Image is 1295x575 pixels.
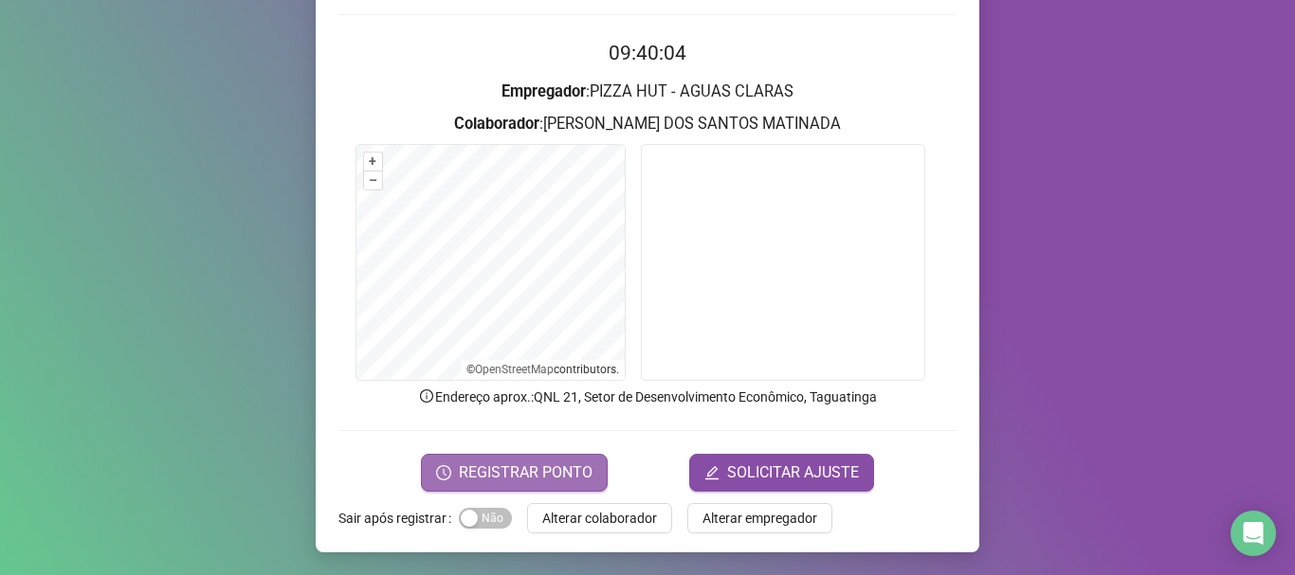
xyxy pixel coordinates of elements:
[338,386,957,407] p: Endereço aprox. : QNL 21, Setor de Desenvolvimento Econômico, Taguatinga
[475,363,554,376] a: OpenStreetMap
[689,454,874,492] button: editSOLICITAR AJUSTE
[421,454,608,492] button: REGISTRAR PONTO
[727,461,859,484] span: SOLICITAR AJUSTE
[687,503,832,533] button: Alterar empregador
[338,503,459,533] label: Sair após registrar
[338,112,957,136] h3: : [PERSON_NAME] DOS SANTOS MATINADA
[527,503,672,533] button: Alterar colaborador
[338,80,957,104] h3: : PIZZA HUT - AGUAS CLARAS
[418,387,435,404] span: info-circle
[466,363,619,376] li: © contributors.
[436,465,451,480] span: clock-circle
[702,508,817,529] span: Alterar empregador
[609,42,686,64] time: 09:40:04
[364,171,382,189] button: –
[704,465,720,480] span: edit
[454,115,539,133] strong: Colaborador
[542,508,657,529] span: Alterar colaborador
[502,82,586,100] strong: Empregador
[459,461,593,484] span: REGISTRAR PONTO
[364,153,382,171] button: +
[1231,511,1276,556] div: Open Intercom Messenger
